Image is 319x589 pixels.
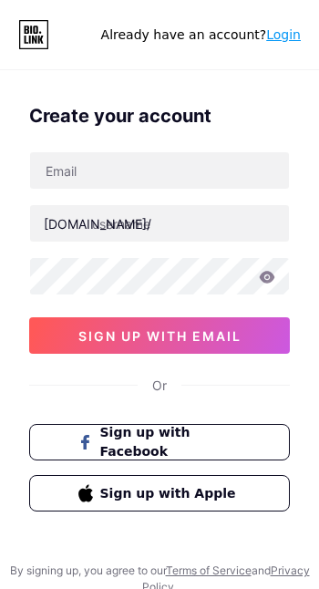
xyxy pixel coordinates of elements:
button: Sign up with Facebook [29,424,290,460]
span: Sign up with Facebook [100,423,242,461]
input: Email [30,152,289,189]
button: sign up with email [29,317,290,354]
span: Sign up with Apple [100,484,242,503]
button: Sign up with Apple [29,475,290,511]
a: Terms of Service [166,563,252,577]
div: Already have an account? [101,26,301,45]
a: Login [266,27,301,42]
input: username [30,205,289,242]
div: [DOMAIN_NAME]/ [44,214,151,233]
div: Create your account [29,102,290,129]
span: sign up with email [78,328,242,344]
div: Or [152,376,167,395]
